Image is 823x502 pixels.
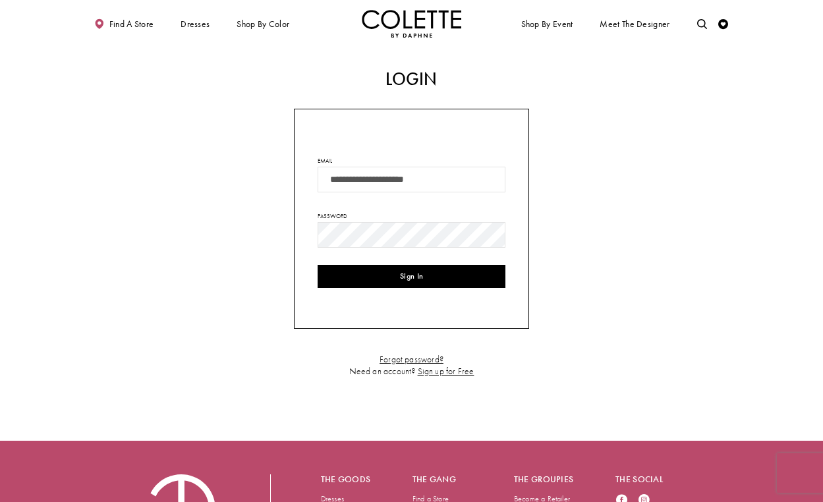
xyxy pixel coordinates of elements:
[321,474,372,484] h5: The goods
[598,10,673,38] a: Meet the designer
[600,19,669,29] span: Meet the designer
[318,265,506,288] button: Sign In
[235,10,292,38] span: Shop by color
[237,19,289,29] span: Shop by color
[695,10,710,38] a: Toggle search
[380,354,443,365] a: Forgot password?
[92,10,156,38] a: Find a store
[519,10,575,38] span: Shop By Event
[318,157,333,166] label: Email
[362,10,462,38] img: Colette by Daphne
[615,474,677,484] h5: The social
[178,10,212,38] span: Dresses
[412,474,474,484] h5: The gang
[418,366,474,377] a: Sign up for Free
[716,10,731,38] a: Check Wishlist
[318,212,348,221] label: Password
[109,19,154,29] span: Find a store
[349,366,416,377] span: Need an account?
[181,19,210,29] span: Dresses
[362,10,462,38] a: Visit Home Page
[199,69,623,89] h2: Login
[514,474,576,484] h5: The groupies
[521,19,573,29] span: Shop By Event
